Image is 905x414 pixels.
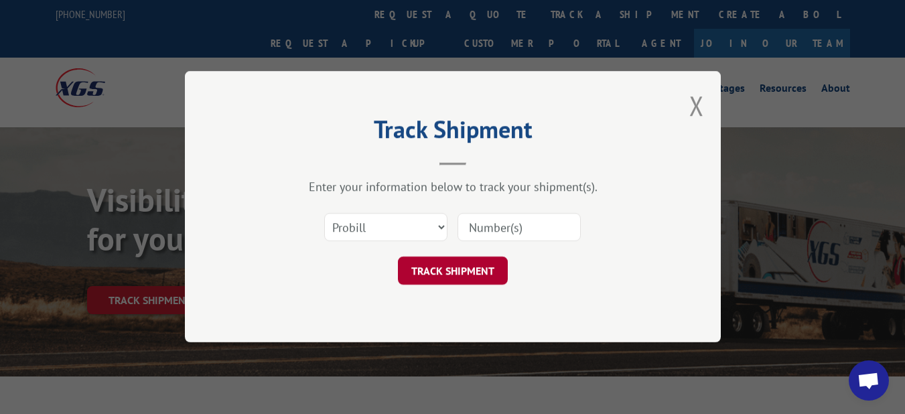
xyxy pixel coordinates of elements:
button: TRACK SHIPMENT [398,257,508,285]
div: Enter your information below to track your shipment(s). [252,180,654,195]
input: Number(s) [458,214,581,242]
div: Open chat [849,360,889,401]
h2: Track Shipment [252,120,654,145]
button: Close modal [689,88,704,123]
